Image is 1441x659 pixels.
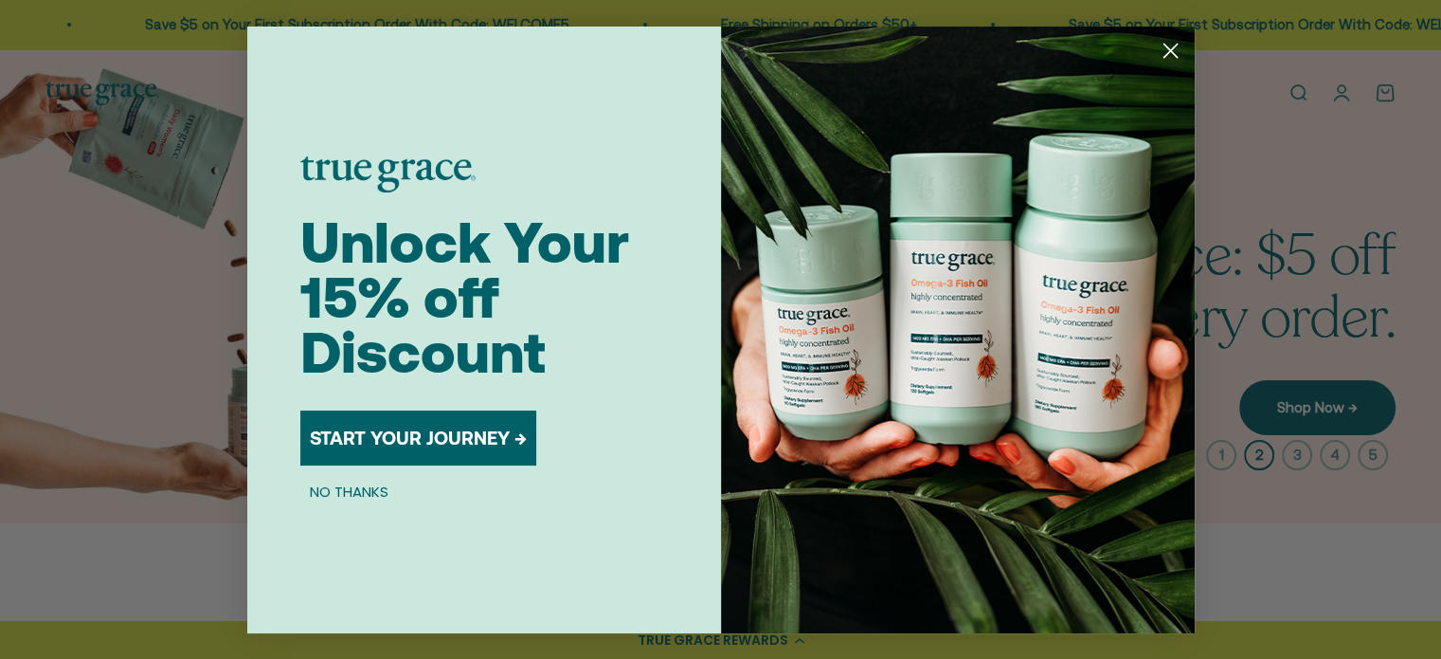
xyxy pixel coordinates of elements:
span: Unlock Your 15% off Discount [300,210,629,385]
button: Close dialog [1154,34,1187,67]
button: NO THANKS [300,481,398,503]
img: 098727d5-50f8-4f9b-9554-844bb8da1403.jpeg [721,27,1195,633]
button: START YOUR JOURNEY → [300,411,536,466]
img: logo placeholder [300,156,476,192]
